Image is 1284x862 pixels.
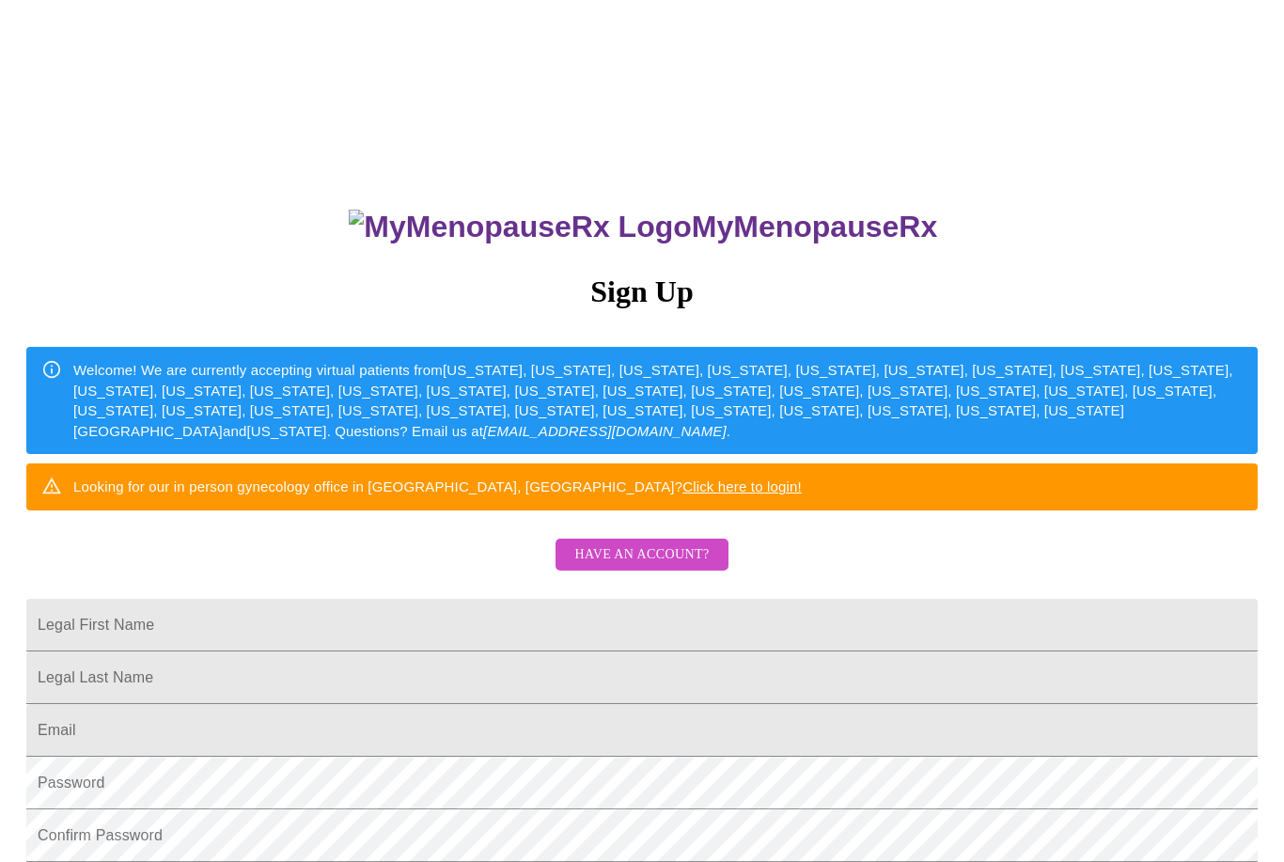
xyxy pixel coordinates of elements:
[682,478,802,494] a: Click here to login!
[29,210,1259,244] h3: MyMenopauseRx
[73,353,1243,448] div: Welcome! We are currently accepting virtual patients from [US_STATE], [US_STATE], [US_STATE], [US...
[574,543,709,567] span: Have an account?
[349,210,691,244] img: MyMenopauseRx Logo
[551,559,732,575] a: Have an account?
[73,469,802,504] div: Looking for our in person gynecology office in [GEOGRAPHIC_DATA], [GEOGRAPHIC_DATA]?
[483,423,727,439] em: [EMAIL_ADDRESS][DOMAIN_NAME]
[556,539,728,572] button: Have an account?
[26,274,1258,309] h3: Sign Up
